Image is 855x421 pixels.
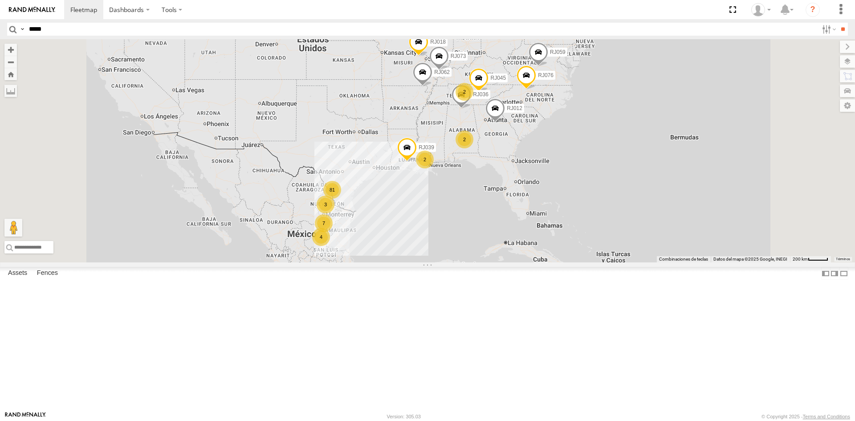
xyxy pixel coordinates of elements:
div: 4 [317,262,335,280]
button: Combinaciones de teclas [659,256,708,262]
label: Map Settings [840,99,855,112]
div: 2 [416,151,434,168]
div: Pablo Ruiz [748,3,774,16]
span: 200 km [793,257,808,262]
button: Zoom Home [4,68,17,80]
span: RJ018 [430,39,446,45]
button: Arrastra al hombrecito al mapa para abrir Street View [4,219,22,237]
div: 2 [456,131,473,148]
span: RJ036 [473,91,489,98]
label: Search Filter Options [818,23,838,36]
span: RJ073 [451,53,466,59]
span: RJ039 [419,144,434,151]
div: 3 [317,196,334,213]
a: Visit our Website [5,412,46,421]
span: RJ059 [550,49,566,55]
button: Zoom in [4,44,17,56]
div: Version: 305.03 [387,414,421,419]
img: rand-logo.svg [9,7,55,13]
div: 7 [315,214,333,232]
div: © Copyright 2025 - [761,414,850,419]
label: Search Query [19,23,26,36]
span: RJ045 [490,75,506,81]
label: Dock Summary Table to the Left [821,267,830,280]
label: Dock Summary Table to the Right [830,267,839,280]
div: 2 [456,83,473,101]
a: Términos [836,258,850,261]
button: Escala del mapa: 200 km por 42 píxeles [790,256,831,262]
label: Fences [33,267,62,280]
span: Datos del mapa ©2025 Google, INEGI [713,257,787,262]
span: RJ062 [434,69,450,75]
i: ? [806,3,820,17]
div: 81 [323,181,341,199]
div: 4 [312,228,330,246]
label: Measure [4,85,17,97]
span: RJ076 [538,72,554,78]
label: Hide Summary Table [839,267,848,280]
label: Assets [4,267,32,280]
a: Terms and Conditions [803,414,850,419]
span: RJ012 [507,105,522,111]
button: Zoom out [4,56,17,68]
